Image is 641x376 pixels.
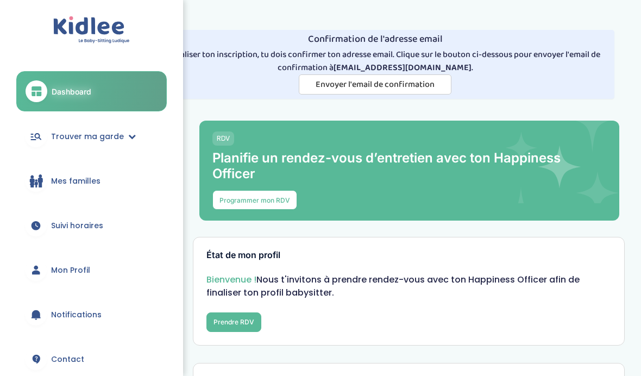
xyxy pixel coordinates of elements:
[206,273,256,286] span: Bienvenue !
[206,250,611,260] h3: État de mon profil
[316,78,435,91] span: Envoyer l'email de confirmation
[52,86,91,97] span: Dashboard
[51,220,103,231] span: Suivi horaires
[51,354,84,365] span: Contact
[212,190,297,210] button: Programmer mon RDV
[16,250,167,290] a: Mon Profil
[212,150,606,181] p: Planifie un rendez-vous d’entretien avec ton Happiness Officer
[141,34,610,45] h4: Confirmation de l'adresse email
[51,176,100,187] span: Mes familles
[16,295,167,334] a: Notifications
[51,131,124,142] span: Trouver ma garde
[16,206,167,245] a: Suivi horaires
[212,131,234,146] span: RDV
[16,71,167,111] a: Dashboard
[206,273,611,299] p: Nous t'invitons à prendre rendez-vous avec ton Happiness Officer afin de finaliser ton profil bab...
[51,265,90,276] span: Mon Profil
[334,61,472,74] strong: [EMAIL_ADDRESS][DOMAIN_NAME]
[206,312,261,332] button: Prendre RDV
[16,117,167,156] a: Trouver ma garde
[51,309,102,321] span: Notifications
[299,74,451,95] button: Envoyer l'email de confirmation
[53,16,130,44] img: logo.svg
[16,161,167,200] a: Mes familles
[141,48,610,74] p: Pour finaliser ton inscription, tu dois confirmer ton adresse email. Clique sur le bouton ci-dess...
